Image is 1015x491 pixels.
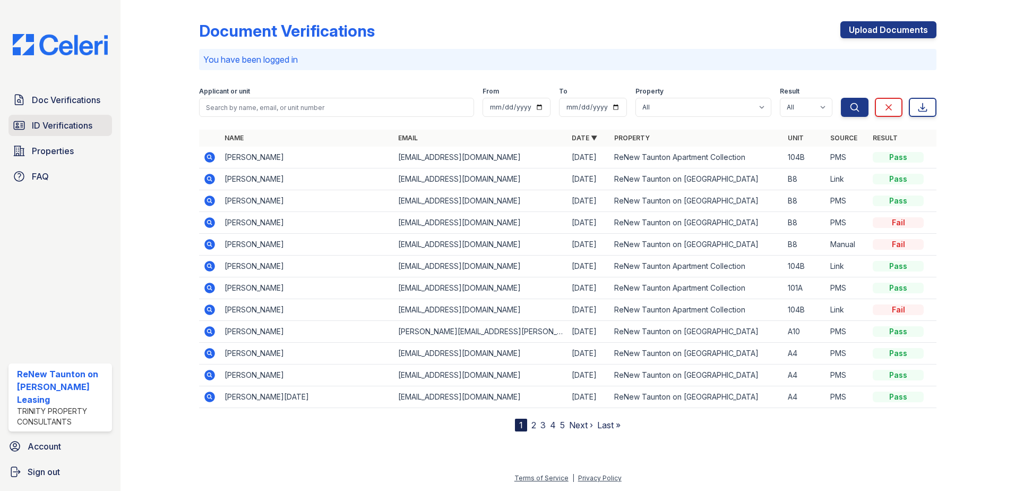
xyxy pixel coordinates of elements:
[873,134,898,142] a: Result
[826,212,868,234] td: PMS
[515,419,527,431] div: 1
[394,147,567,168] td: [EMAIL_ADDRESS][DOMAIN_NAME]
[826,190,868,212] td: PMS
[394,190,567,212] td: [EMAIL_ADDRESS][DOMAIN_NAME]
[220,190,394,212] td: [PERSON_NAME]
[567,234,610,256] td: [DATE]
[784,386,826,408] td: A4
[394,277,567,299] td: [EMAIL_ADDRESS][DOMAIN_NAME]
[788,134,804,142] a: Unit
[610,386,784,408] td: ReNew Taunton on [GEOGRAPHIC_DATA]
[826,386,868,408] td: PMS
[220,365,394,386] td: [PERSON_NAME]
[784,147,826,168] td: 104B
[483,87,499,96] label: From
[8,166,112,187] a: FAQ
[4,461,116,482] a: Sign out
[572,134,597,142] a: Date ▼
[873,261,924,272] div: Pass
[8,115,112,136] a: ID Verifications
[784,168,826,190] td: B8
[394,234,567,256] td: [EMAIL_ADDRESS][DOMAIN_NAME]
[569,420,593,430] a: Next ›
[873,348,924,359] div: Pass
[784,190,826,212] td: B8
[610,234,784,256] td: ReNew Taunton on [GEOGRAPHIC_DATA]
[220,321,394,343] td: [PERSON_NAME]
[610,365,784,386] td: ReNew Taunton on [GEOGRAPHIC_DATA]
[873,392,924,402] div: Pass
[826,256,868,277] td: Link
[220,234,394,256] td: [PERSON_NAME]
[614,134,650,142] a: Property
[784,256,826,277] td: 104B
[784,365,826,386] td: A4
[567,321,610,343] td: [DATE]
[199,21,375,40] div: Document Verifications
[220,168,394,190] td: [PERSON_NAME]
[610,147,784,168] td: ReNew Taunton Apartment Collection
[826,299,868,321] td: Link
[8,140,112,162] a: Properties
[32,170,49,183] span: FAQ
[225,134,244,142] a: Name
[567,147,610,168] td: [DATE]
[567,190,610,212] td: [DATE]
[784,321,826,343] td: A10
[780,87,799,96] label: Result
[531,420,536,430] a: 2
[826,365,868,386] td: PMS
[610,190,784,212] td: ReNew Taunton on [GEOGRAPHIC_DATA]
[826,168,868,190] td: Link
[220,256,394,277] td: [PERSON_NAME]
[394,212,567,234] td: [EMAIL_ADDRESS][DOMAIN_NAME]
[567,386,610,408] td: [DATE]
[560,420,565,430] a: 5
[567,365,610,386] td: [DATE]
[540,420,546,430] a: 3
[394,321,567,343] td: [PERSON_NAME][EMAIL_ADDRESS][PERSON_NAME][DOMAIN_NAME]
[394,386,567,408] td: [EMAIL_ADDRESS][DOMAIN_NAME]
[220,212,394,234] td: [PERSON_NAME]
[394,365,567,386] td: [EMAIL_ADDRESS][DOMAIN_NAME]
[784,299,826,321] td: 104B
[17,368,108,406] div: ReNew Taunton on [PERSON_NAME] Leasing
[873,370,924,380] div: Pass
[394,168,567,190] td: [EMAIL_ADDRESS][DOMAIN_NAME]
[873,217,924,228] div: Fail
[610,277,784,299] td: ReNew Taunton Apartment Collection
[873,196,924,206] div: Pass
[610,256,784,277] td: ReNew Taunton Apartment Collection
[567,168,610,190] td: [DATE]
[578,474,622,482] a: Privacy Policy
[610,321,784,343] td: ReNew Taunton on [GEOGRAPHIC_DATA]
[203,53,932,66] p: You have been logged in
[567,212,610,234] td: [DATE]
[28,440,61,453] span: Account
[610,168,784,190] td: ReNew Taunton on [GEOGRAPHIC_DATA]
[784,234,826,256] td: B8
[514,474,569,482] a: Terms of Service
[394,343,567,365] td: [EMAIL_ADDRESS][DOMAIN_NAME]
[199,98,474,117] input: Search by name, email, or unit number
[220,277,394,299] td: [PERSON_NAME]
[826,321,868,343] td: PMS
[784,277,826,299] td: 101A
[28,465,60,478] span: Sign out
[610,343,784,365] td: ReNew Taunton on [GEOGRAPHIC_DATA]
[784,343,826,365] td: A4
[220,299,394,321] td: [PERSON_NAME]
[826,147,868,168] td: PMS
[17,406,108,427] div: Trinity Property Consultants
[32,119,92,132] span: ID Verifications
[220,147,394,168] td: [PERSON_NAME]
[4,436,116,457] a: Account
[32,94,100,106] span: Doc Verifications
[826,277,868,299] td: PMS
[550,420,556,430] a: 4
[840,21,936,38] a: Upload Documents
[826,234,868,256] td: Manual
[8,89,112,111] a: Doc Verifications
[559,87,567,96] label: To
